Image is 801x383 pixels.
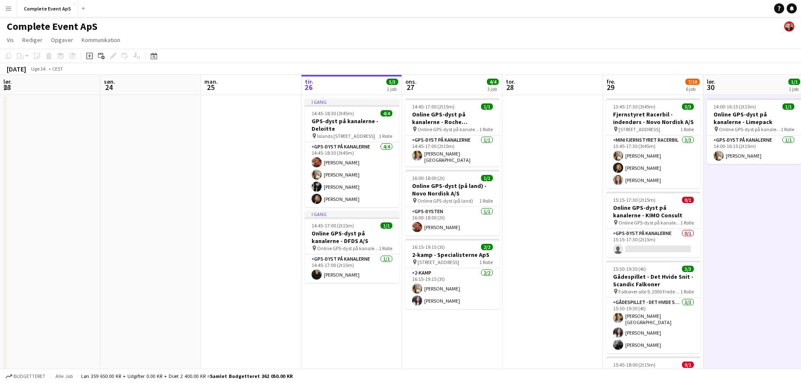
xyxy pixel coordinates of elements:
[682,103,694,110] span: 3/3
[788,79,800,85] span: 1/1
[305,211,399,283] app-job-card: I gang14:45-17:00 (2t15m)1/1Online GPS-dyst på kanalerne - DFDS A/S Online GPS-dyst på kanalerne1...
[680,219,694,226] span: 1 Rolle
[305,211,399,217] div: I gang
[13,373,45,379] span: Budgetteret
[405,251,500,259] h3: 2-kamp - Specialisterne ApS
[479,126,493,132] span: 1 Rolle
[3,34,17,45] a: Vis
[487,86,498,92] div: 3 job
[680,126,694,132] span: 1 Rolle
[381,110,392,116] span: 4/4
[680,288,694,295] span: 1 Rolle
[685,79,700,85] span: 7/10
[613,103,656,110] span: 13:45-17:30 (3t45m)
[487,79,499,85] span: 4/4
[404,82,417,92] span: 27
[82,36,120,44] span: Kommunikation
[481,103,493,110] span: 1/1
[51,36,73,44] span: Opgaver
[606,135,701,188] app-card-role: Mini Fjernstyret Racerbil3/313:45-17:30 (3t45m)[PERSON_NAME][PERSON_NAME][PERSON_NAME]
[305,98,399,207] app-job-card: I gang14:45-18:30 (3t45m)4/4GPS-dyst på kanalerne - Deloitte Islands [STREET_ADDRESS]1 RolleGPS-d...
[714,103,756,110] span: 14:00-16:15 (2t15m)
[412,103,455,110] span: 14:45-17:00 (2t15m)
[379,245,392,251] span: 1 Rolle
[412,175,445,181] span: 16:00-18:00 (2t)
[418,198,473,204] span: Online GPS-dyst (på land)
[405,78,417,85] span: ons.
[682,266,694,272] span: 3/3
[52,66,63,72] div: CEST
[606,229,701,257] app-card-role: GPS-dyst på kanalerne0/115:15-17:30 (2t15m)
[619,126,660,132] span: [STREET_ADDRESS]
[81,373,293,379] div: Løn 359 650.00 KR + Udgifter 0.00 KR + Diæt 2 400.00 KR =
[312,222,354,229] span: 14:45-17:00 (2t15m)
[706,82,715,92] span: 30
[405,207,500,235] app-card-role: GPS-dysten1/116:00-18:00 (2t)[PERSON_NAME]
[481,175,493,181] span: 1/1
[707,111,801,126] h3: Online GPS-dyst på kanalerne - Limepack
[686,86,699,92] div: 6 job
[606,298,701,353] app-card-role: Gådespillet - Det Hvide Snit3/315:30-19:30 (4t)[PERSON_NAME][GEOGRAPHIC_DATA][PERSON_NAME][PERSON...
[405,98,500,166] app-job-card: 14:45-17:00 (2t15m)1/1Online GPS-dyst på kanalerne - Roche Diagnostics Online GPS-dyst på kanaler...
[304,82,313,92] span: 26
[305,142,399,207] app-card-role: GPS-dyst på kanalerne4/414:45-18:30 (3t45m)[PERSON_NAME][PERSON_NAME][PERSON_NAME][PERSON_NAME]
[405,111,500,126] h3: Online GPS-dyst på kanalerne - Roche Diagnostics
[203,82,218,92] span: 25
[418,259,459,265] span: [STREET_ADDRESS]
[103,82,115,92] span: 24
[606,261,701,353] app-job-card: 15:30-19:30 (4t)3/3Gådespillet - Det Hvide Snit - Scandic Falkoner Falkoner alle 9, 2000 Frederik...
[613,362,656,368] span: 15:45-18:00 (2t15m)
[54,373,74,379] span: Alle job
[707,135,801,164] app-card-role: GPS-dyst på kanalerne1/114:00-16:15 (2t15m)[PERSON_NAME]
[387,86,398,92] div: 2 job
[405,170,500,235] app-job-card: 16:00-18:00 (2t)1/1Online GPS-dyst (på land) - Novo Nordisk A/S Online GPS-dyst (på land)1 RolleG...
[317,245,379,251] span: Online GPS-dyst på kanalerne
[613,266,646,272] span: 15:30-19:30 (4t)
[606,273,701,288] h3: Gådespillet - Det Hvide Snit - Scandic Falkoner
[682,197,694,203] span: 0/1
[210,373,293,379] span: Samlet budgetteret 362 050.00 KR
[405,268,500,309] app-card-role: 2-kamp2/216:15-19:15 (3t)[PERSON_NAME][PERSON_NAME]
[405,239,500,309] app-job-card: 16:15-19:15 (3t)2/22-kamp - Specialisterne ApS [STREET_ADDRESS]1 Rolle2-kamp2/216:15-19:15 (3t)[P...
[317,133,375,139] span: Islands [STREET_ADDRESS]
[479,259,493,265] span: 1 Rolle
[386,79,398,85] span: 5/5
[305,117,399,132] h3: GPS-dyst på kanalerne - Deloitte
[606,204,701,219] h3: Online GPS-dyst på kanalerne - KIMO Consult
[418,126,479,132] span: Online GPS-dyst på kanalerne
[606,98,701,188] app-job-card: 13:45-17:30 (3t45m)3/3Fjernstyret Racerbil - indendørs - Novo Nordisk A/S [STREET_ADDRESS]1 Rolle...
[204,78,218,85] span: man.
[2,82,12,92] span: 23
[412,244,445,250] span: 16:15-19:15 (3t)
[707,78,715,85] span: lør.
[381,222,392,229] span: 1/1
[782,103,794,110] span: 1/1
[312,110,354,116] span: 14:45-18:30 (3t45m)
[613,197,656,203] span: 15:15-17:30 (2t15m)
[19,34,46,45] a: Rediger
[405,135,500,166] app-card-role: GPS-dyst på kanalerne1/114:45-17:00 (2t15m)[PERSON_NAME][GEOGRAPHIC_DATA]
[481,244,493,250] span: 2/2
[619,219,680,226] span: Online GPS-dyst på kanalerne
[7,20,98,33] h1: Complete Event ApS
[48,34,77,45] a: Opgaver
[7,36,14,44] span: Vis
[719,126,781,132] span: Online GPS-dyst på kanalerne
[3,78,12,85] span: lør.
[707,98,801,164] app-job-card: 14:00-16:15 (2t15m)1/1Online GPS-dyst på kanalerne - Limepack Online GPS-dyst på kanalerne1 Rolle...
[305,230,399,245] h3: Online GPS-dyst på kanalerne - DFDS A/S
[305,254,399,283] app-card-role: GPS-dyst på kanalerne1/114:45-17:00 (2t15m)[PERSON_NAME]
[606,78,616,85] span: fre.
[619,288,680,295] span: Falkoner alle 9, 2000 Frederiksberg - Scandic Falkoner
[479,198,493,204] span: 1 Rolle
[606,192,701,257] app-job-card: 15:15-17:30 (2t15m)0/1Online GPS-dyst på kanalerne - KIMO Consult Online GPS-dyst på kanalerne1 R...
[506,78,515,85] span: tor.
[305,98,399,105] div: I gang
